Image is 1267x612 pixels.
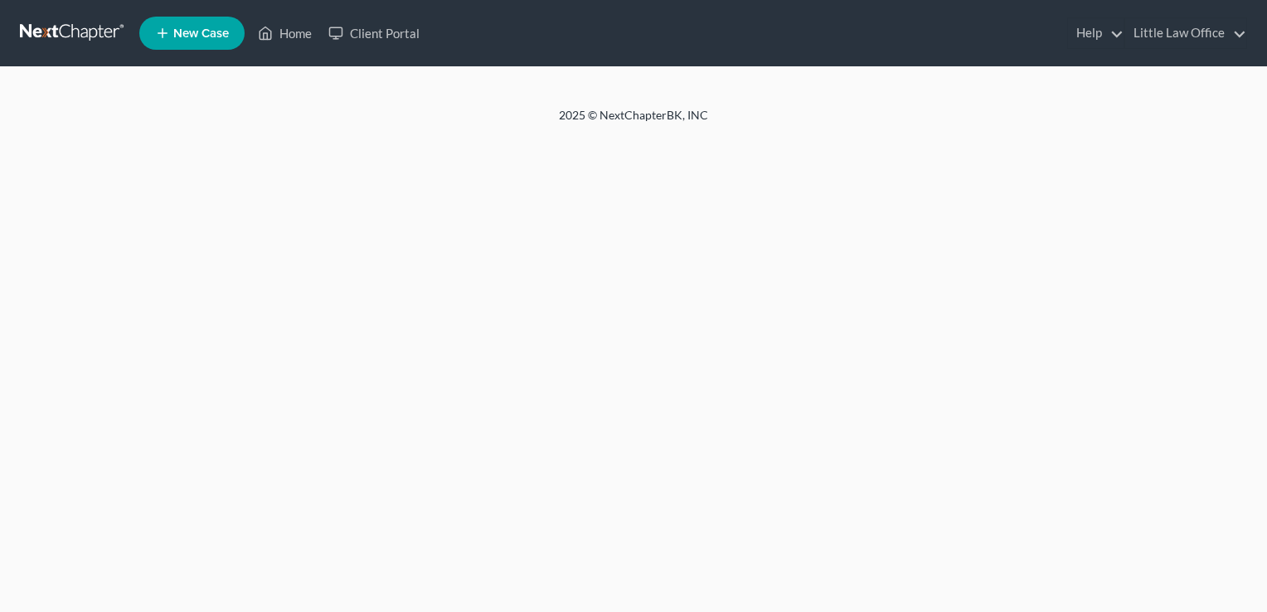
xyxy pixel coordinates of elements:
a: Little Law Office [1125,18,1246,48]
a: Client Portal [320,18,428,48]
new-legal-case-button: New Case [139,17,245,50]
div: 2025 © NextChapterBK, INC [161,107,1106,137]
a: Help [1068,18,1124,48]
a: Home [250,18,320,48]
